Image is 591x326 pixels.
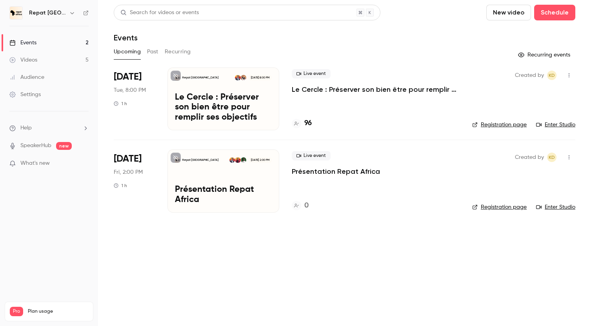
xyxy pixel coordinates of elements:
[292,151,331,160] span: Live event
[235,75,240,80] img: Kara Diaby
[292,118,312,129] a: 96
[472,121,527,129] a: Registration page
[120,9,199,17] div: Search for videos or events
[114,33,138,42] h1: Events
[175,185,272,205] p: Présentation Repat Africa
[10,307,23,316] span: Pro
[248,75,271,80] span: [DATE] 8:00 PM
[114,71,142,83] span: [DATE]
[241,157,246,163] img: Harold Crico
[20,159,50,168] span: What's new
[9,39,36,47] div: Events
[182,158,218,162] p: Repat [GEOGRAPHIC_DATA]
[547,71,556,80] span: Kara Diaby
[292,85,460,94] a: Le Cercle : Préserver son bien être pour remplir ses objectifs
[534,5,575,20] button: Schedule
[29,9,66,17] h6: Repat [GEOGRAPHIC_DATA]
[515,153,544,162] span: Created by
[292,69,331,78] span: Live event
[9,56,37,64] div: Videos
[9,91,41,98] div: Settings
[114,182,127,189] div: 1 h
[114,168,143,176] span: Fri, 2:00 PM
[549,71,555,80] span: KD
[304,200,309,211] h4: 0
[536,121,575,129] a: Enter Studio
[167,149,279,212] a: Présentation Repat AfricaRepat [GEOGRAPHIC_DATA]Harold CricoFatoumata DiaKara Diaby[DATE] 2:00 PM...
[241,75,246,80] img: Marie Jeanson
[292,167,380,176] a: Présentation Repat Africa
[114,86,146,94] span: Tue, 8:00 PM
[28,308,88,315] span: Plan usage
[114,100,127,107] div: 1 h
[248,157,271,163] span: [DATE] 2:00 PM
[235,157,240,163] img: Fatoumata Dia
[147,46,158,58] button: Past
[486,5,531,20] button: New video
[79,160,89,167] iframe: Noticeable Trigger
[9,124,89,132] li: help-dropdown-opener
[20,142,51,150] a: SpeakerHub
[56,142,72,150] span: new
[114,149,155,212] div: Nov 7 Fri, 2:00 PM (Europe/Paris)
[114,67,155,130] div: Oct 7 Tue, 8:00 PM (Europe/Paris)
[114,46,141,58] button: Upcoming
[182,76,218,80] p: Repat [GEOGRAPHIC_DATA]
[20,124,32,132] span: Help
[229,157,235,163] img: Kara Diaby
[167,67,279,130] a: Le Cercle : Préserver son bien être pour remplir ses objectifsRepat [GEOGRAPHIC_DATA]Marie Jeanso...
[9,73,44,81] div: Audience
[547,153,556,162] span: Kara Diaby
[165,46,191,58] button: Recurring
[549,153,555,162] span: KD
[114,153,142,165] span: [DATE]
[515,49,575,61] button: Recurring events
[10,7,22,19] img: Repat Africa
[536,203,575,211] a: Enter Studio
[292,200,309,211] a: 0
[515,71,544,80] span: Created by
[304,118,312,129] h4: 96
[472,203,527,211] a: Registration page
[175,93,272,123] p: Le Cercle : Préserver son bien être pour remplir ses objectifs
